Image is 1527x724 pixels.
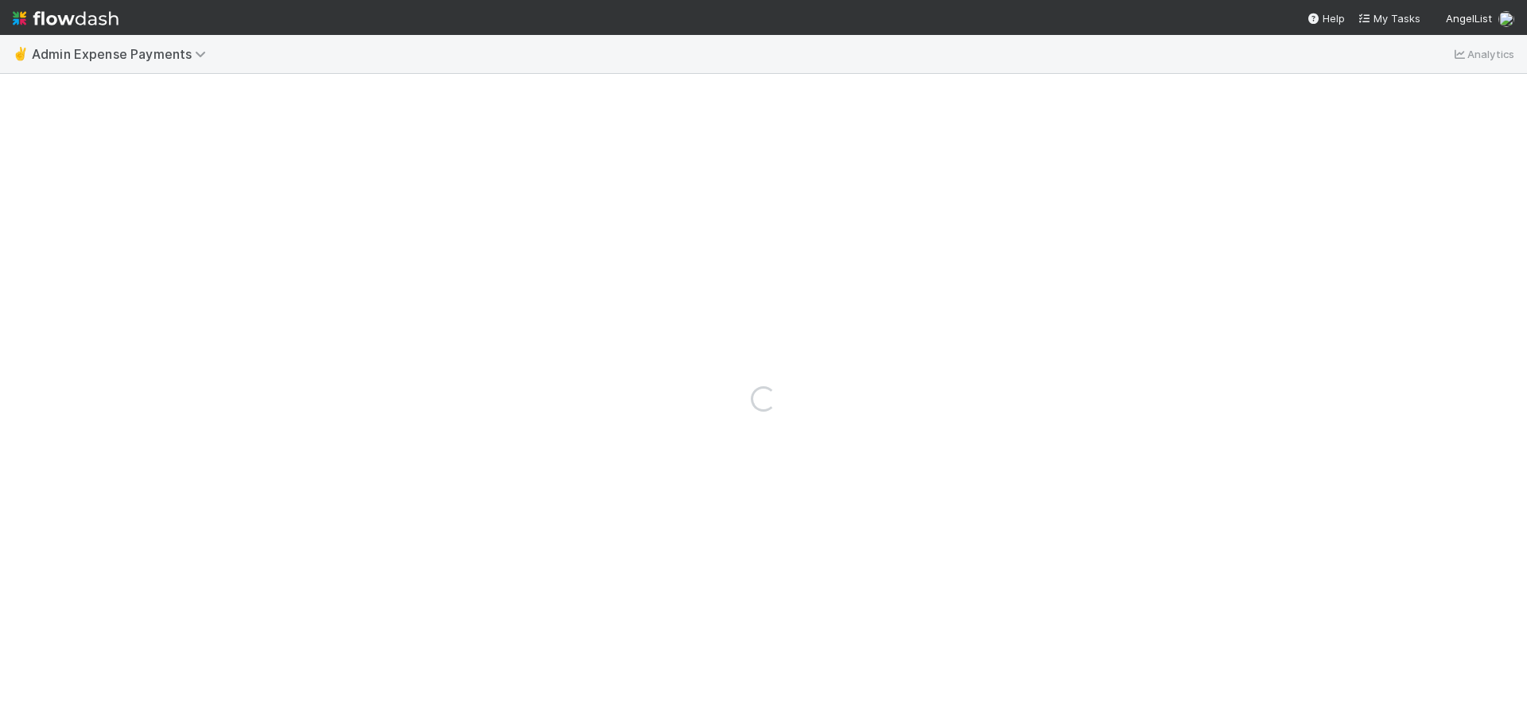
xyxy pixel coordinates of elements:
[13,5,119,32] img: logo-inverted-e16ddd16eac7371096b0.svg
[1358,10,1420,26] a: My Tasks
[13,47,29,60] span: ✌️
[32,46,214,62] span: Admin Expense Payments
[1451,45,1514,64] a: Analytics
[1498,11,1514,27] img: avatar_2e8c57f0-578b-4a46-8a13-29eb9c9e2351.png
[1307,10,1345,26] div: Help
[1446,12,1492,25] span: AngelList
[1358,12,1420,25] span: My Tasks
